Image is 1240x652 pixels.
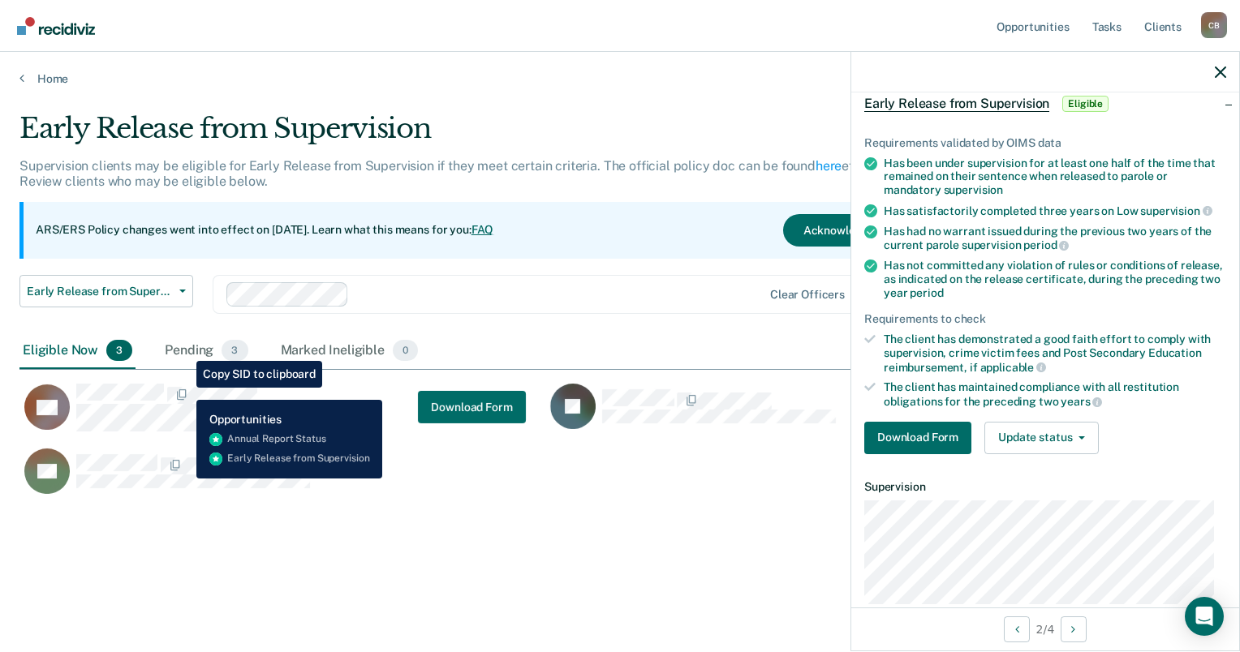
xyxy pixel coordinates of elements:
[1062,96,1109,112] span: Eligible
[27,285,173,298] span: Early Release from Supervision
[851,607,1239,650] div: 2 / 4
[864,312,1226,326] div: Requirements to check
[19,112,949,158] div: Early Release from Supervision
[17,17,95,35] img: Recidiviz
[884,225,1226,252] div: Has had no warrant issued during the previous two years of the current parole supervision
[19,448,545,513] div: CaseloadOpportunityCell-06231369
[910,286,943,299] span: period
[19,71,1221,86] a: Home
[984,422,1099,454] button: Update status
[864,422,971,454] button: Download Form
[19,158,941,189] p: Supervision clients may be eligible for Early Release from Supervision if they meet certain crite...
[864,96,1049,112] span: Early Release from Supervision
[545,383,1071,448] div: CaseloadOpportunityCell-50645898
[1185,597,1224,636] div: Open Intercom Messenger
[770,288,845,302] div: Clear officers
[851,78,1239,130] div: Early Release from SupervisionEligible
[1201,12,1227,38] button: Profile dropdown button
[884,380,1226,408] div: The client has maintained compliance with all restitution obligations for the preceding two
[418,391,525,423] button: Download Form
[884,332,1226,374] div: The client has demonstrated a good faith effort to comply with supervision, crime victim fees and...
[884,259,1226,299] div: Has not committed any violation of rules or conditions of release, as indicated on the release ce...
[884,204,1226,218] div: Has satisfactorily completed three years on Low
[1201,12,1227,38] div: C B
[19,383,545,448] div: CaseloadOpportunityCell-02697716
[864,422,978,454] a: Navigate to form link
[36,222,493,238] p: ARS/ERS Policy changes went into effect on [DATE]. Learn what this means for you:
[1023,238,1069,251] span: period
[783,214,937,247] button: Acknowledge & Close
[418,391,525,423] a: Navigate to form link
[106,340,132,361] span: 3
[1004,616,1030,642] button: Previous Opportunity
[19,333,136,369] div: Eligible Now
[161,333,251,369] div: Pending
[222,340,248,361] span: 3
[1140,204,1212,217] span: supervision
[980,361,1046,374] span: applicable
[864,480,1226,494] dt: Supervision
[944,183,1003,196] span: supervision
[816,158,842,174] a: here
[884,157,1226,197] div: Has been under supervision for at least one half of the time that remained on their sentence when...
[864,136,1226,150] div: Requirements validated by OIMS data
[1061,616,1087,642] button: Next Opportunity
[393,340,418,361] span: 0
[1061,395,1102,408] span: years
[471,223,494,236] a: FAQ
[278,333,422,369] div: Marked Ineligible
